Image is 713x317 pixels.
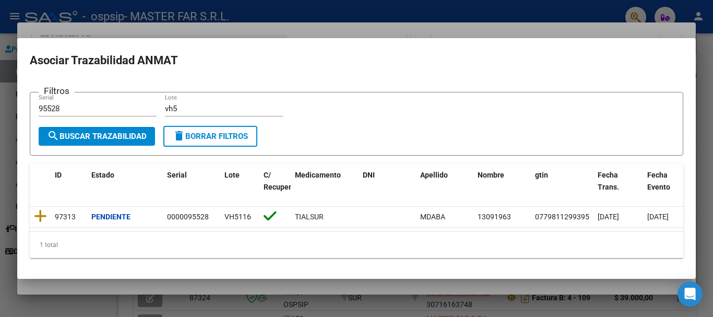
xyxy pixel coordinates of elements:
span: ID [55,171,62,179]
span: Medicamento [295,171,341,179]
datatable-header-cell: Estado [87,164,163,210]
div: Open Intercom Messenger [678,281,703,307]
datatable-header-cell: Fecha Trans. [593,164,643,210]
span: Serial [167,171,187,179]
datatable-header-cell: Medicamento [291,164,359,210]
span: Lote [224,171,240,179]
datatable-header-cell: gtin [531,164,593,210]
span: 07798112993954 [535,213,593,221]
span: gtin [535,171,548,179]
h2: Asociar Trazabilidad ANMAT [30,51,683,71]
span: [DATE] [647,213,669,221]
span: [DATE] [598,213,619,221]
mat-icon: delete [173,130,185,142]
span: TIALSUR [295,213,324,221]
div: 1 total [30,232,683,258]
datatable-header-cell: Fecha Evento [643,164,693,210]
span: 97313 [55,213,76,221]
span: Fecha Trans. [598,171,619,191]
datatable-header-cell: Lote [220,164,259,210]
datatable-header-cell: Nombre [473,164,531,210]
span: Nombre [478,171,504,179]
datatable-header-cell: ID [51,164,87,210]
button: Buscar Trazabilidad [39,127,155,146]
span: Fecha Evento [647,171,670,191]
button: Borrar Filtros [163,126,257,147]
strong: Pendiente [91,213,130,221]
datatable-header-cell: C/ Recupero [259,164,291,210]
span: DNI [363,171,375,179]
h3: Filtros [39,84,75,98]
span: C/ Recupero [264,171,295,191]
span: 0000095528 [167,213,209,221]
span: Borrar Filtros [173,132,248,141]
span: 13091963 [478,213,511,221]
mat-icon: search [47,130,60,142]
datatable-header-cell: DNI [359,164,416,210]
span: Apellido [420,171,448,179]
span: MDABA [420,213,445,221]
datatable-header-cell: Apellido [416,164,473,210]
datatable-header-cell: Serial [163,164,220,210]
span: VH5116 [224,213,251,221]
span: Buscar Trazabilidad [47,132,147,141]
span: Estado [91,171,114,179]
